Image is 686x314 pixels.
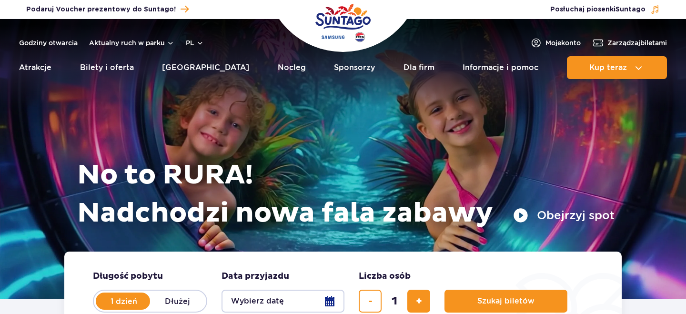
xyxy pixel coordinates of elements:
[359,290,382,313] button: usuń bilet
[93,271,163,282] span: Długość pobytu
[278,56,306,79] a: Nocleg
[359,271,411,282] span: Liczba osób
[19,38,78,48] a: Godziny otwarcia
[550,5,660,14] button: Posłuchaj piosenkiSuntago
[222,271,289,282] span: Data przyjazdu
[80,56,134,79] a: Bilety i oferta
[567,56,667,79] button: Kup teraz
[615,6,646,13] span: Suntago
[404,56,434,79] a: Dla firm
[592,37,667,49] a: Zarządzajbiletami
[186,38,204,48] button: pl
[150,291,204,311] label: Dłużej
[19,56,51,79] a: Atrakcje
[463,56,538,79] a: Informacje i pomoc
[222,290,344,313] button: Wybierz datę
[607,38,667,48] span: Zarządzaj biletami
[513,208,615,223] button: Obejrzyj spot
[26,5,176,14] span: Podaruj Voucher prezentowy do Suntago!
[444,290,567,313] button: Szukaj biletów
[550,5,646,14] span: Posłuchaj piosenki
[530,37,581,49] a: Mojekonto
[589,63,627,72] span: Kup teraz
[334,56,375,79] a: Sponsorzy
[162,56,249,79] a: [GEOGRAPHIC_DATA]
[26,3,189,16] a: Podaruj Voucher prezentowy do Suntago!
[77,156,615,233] h1: No to RURA! Nadchodzi nowa fala zabawy
[545,38,581,48] span: Moje konto
[477,297,535,305] span: Szukaj biletów
[89,39,174,47] button: Aktualny ruch w parku
[97,291,151,311] label: 1 dzień
[407,290,430,313] button: dodaj bilet
[383,290,406,313] input: liczba biletów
